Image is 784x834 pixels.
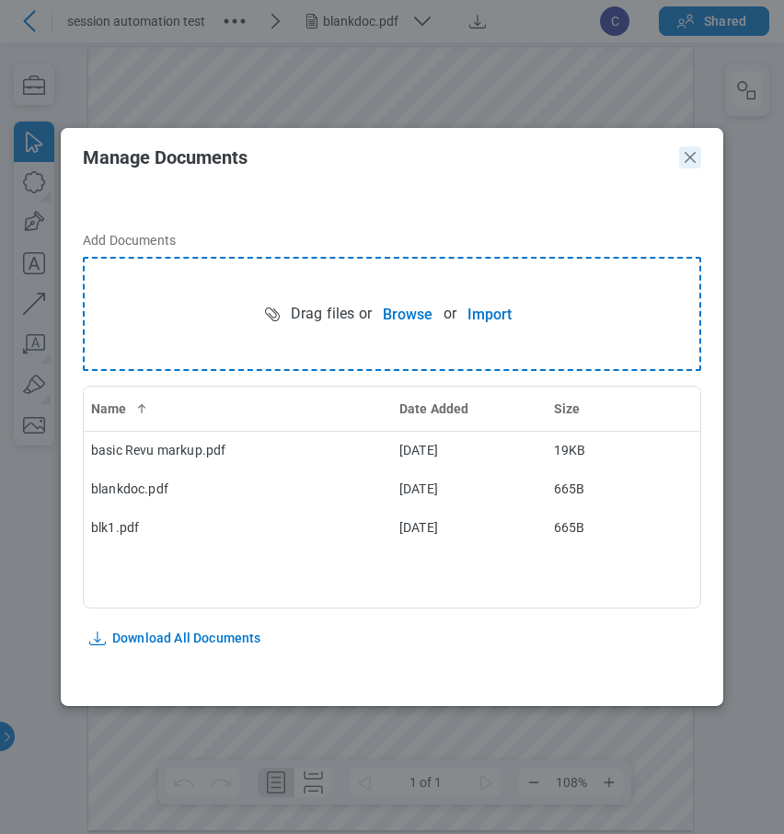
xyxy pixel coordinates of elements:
[91,480,385,498] div: blankdoc.pdf
[444,295,523,332] div: or
[372,295,444,332] button: Browse
[392,469,547,508] td: [DATE]
[456,295,523,332] button: Import
[91,441,385,459] div: basic Revu markup.pdf
[291,304,372,324] span: Drag files or
[547,469,640,508] td: 665B
[83,147,672,168] h2: Manage Documents
[91,400,385,418] div: Name
[112,629,261,647] span: Download All Documents
[547,508,640,547] td: 665B
[392,431,547,469] td: [DATE]
[554,400,632,418] div: Size
[84,387,700,547] table: bb-data-table
[83,231,701,249] label: Add Documents
[547,431,640,469] td: 19KB
[392,508,547,547] td: [DATE]
[399,400,539,418] div: Date Added
[679,146,701,168] button: Close
[83,623,261,653] button: Download All Documents
[91,518,385,537] div: blk1.pdf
